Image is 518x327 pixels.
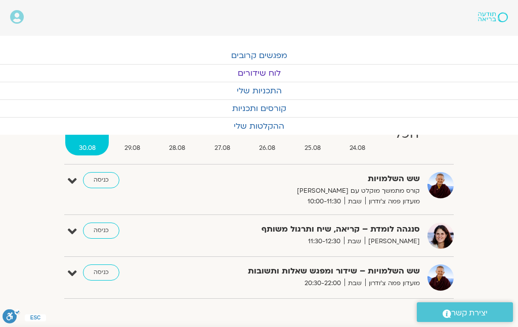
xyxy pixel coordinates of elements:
[451,306,488,320] span: יצירת קשר
[111,143,153,153] span: 29.08
[202,186,420,196] p: קורס מתמשך מוקלט עם [PERSON_NAME]
[301,278,344,289] span: 20:30-22:00
[83,264,119,281] a: כניסה
[291,143,334,153] span: 25.08
[83,172,119,188] a: כניסה
[417,302,513,322] a: יצירת קשר
[201,115,243,155] a: ד27.08
[344,278,365,289] span: שבת
[381,115,433,155] a: הכל
[202,264,420,278] strong: שש השלמויות – שידור ומפגש שאלות ותשובות
[336,115,378,155] a: א24.08
[65,115,109,155] a: ש30.08
[65,143,109,153] span: 30.08
[202,172,420,186] strong: שש השלמויות
[156,115,199,155] a: ה28.08
[111,115,153,155] a: ו29.08
[291,115,334,155] a: ב25.08
[336,143,378,153] span: 24.08
[246,143,289,153] span: 26.08
[201,143,243,153] span: 27.08
[365,196,420,207] span: מועדון פמה צ'ודרון
[202,223,420,236] strong: סנגהה לומדת – קריאה, שיח ותרגול משותף
[365,236,420,247] span: [PERSON_NAME]
[365,278,420,289] span: מועדון פמה צ'ודרון
[83,223,119,239] a: כניסה
[344,236,365,247] span: שבת
[156,143,199,153] span: 28.08
[304,196,344,207] span: 10:00-11:30
[246,115,289,155] a: ג26.08
[305,236,344,247] span: 11:30-12:30
[344,196,365,207] span: שבת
